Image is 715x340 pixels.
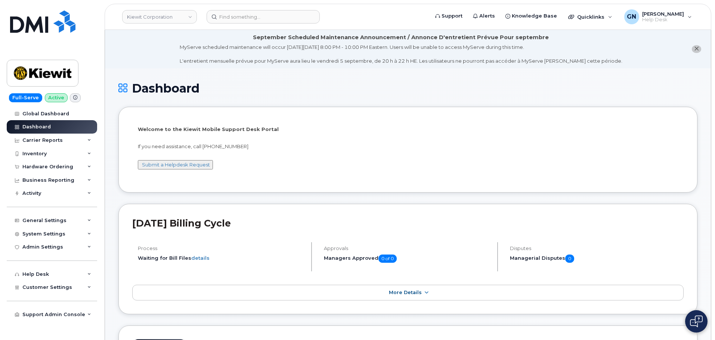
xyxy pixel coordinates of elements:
li: Waiting for Bill Files [138,255,305,262]
h4: Approvals [324,246,491,251]
h4: Process [138,246,305,251]
button: Submit a Helpdesk Request [138,160,213,169]
img: Open chat [690,315,703,327]
h5: Managerial Disputes [510,255,684,263]
p: Welcome to the Kiewit Mobile Support Desk Portal [138,126,678,133]
a: details [191,255,210,261]
h2: [DATE] Billing Cycle [132,218,684,229]
div: September Scheduled Maintenance Announcement / Annonce D'entretient Prévue Pour septembre [253,34,549,41]
h5: Managers Approved [324,255,491,263]
a: Submit a Helpdesk Request [142,162,210,168]
span: More Details [389,290,422,295]
button: close notification [692,45,701,53]
div: MyServe scheduled maintenance will occur [DATE][DATE] 8:00 PM - 10:00 PM Eastern. Users will be u... [180,44,622,65]
span: 0 of 0 [378,255,397,263]
span: 0 [565,255,574,263]
h1: Dashboard [118,82,697,95]
p: If you need assistance, call [PHONE_NUMBER] [138,143,678,150]
h4: Disputes [510,246,684,251]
